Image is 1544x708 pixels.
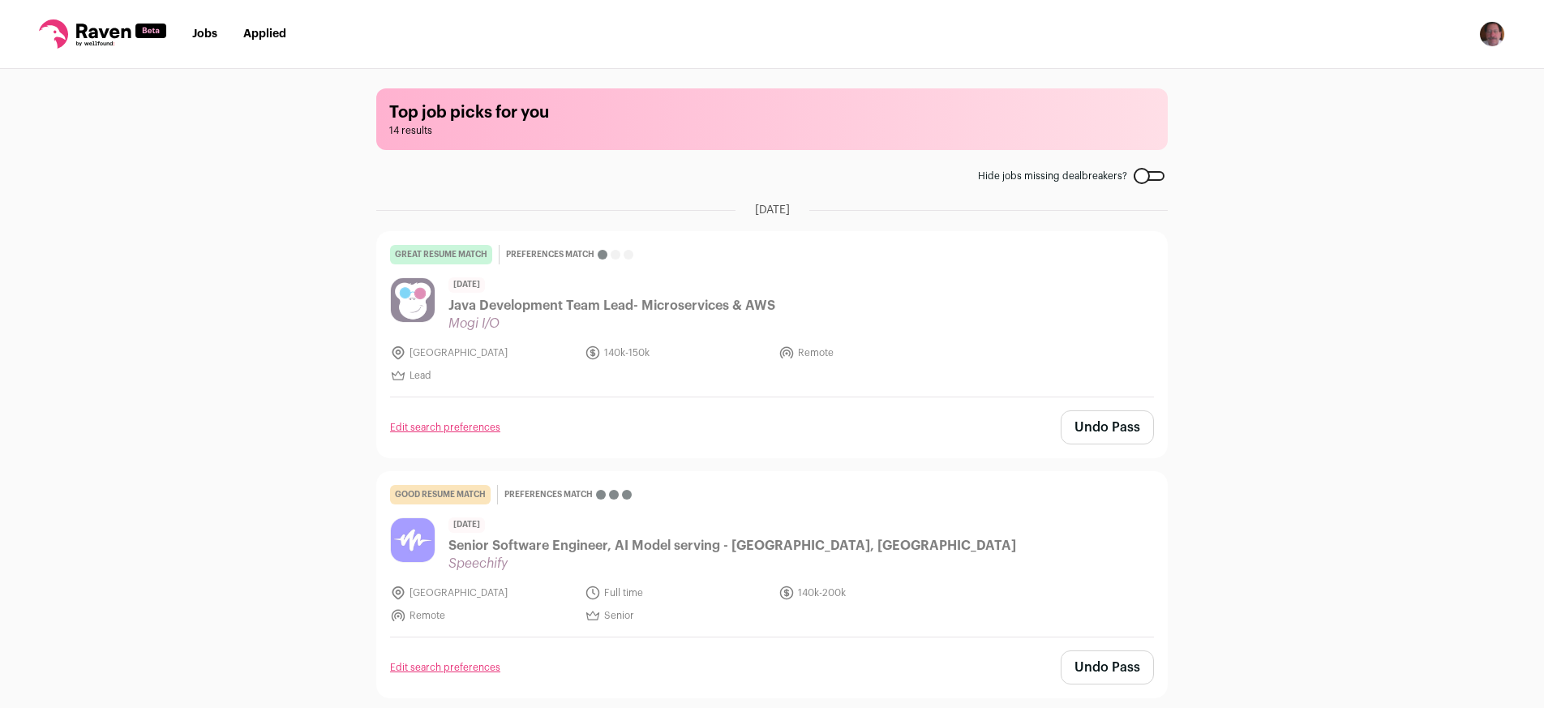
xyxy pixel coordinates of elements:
li: [GEOGRAPHIC_DATA] [390,345,575,361]
span: Senior Software Engineer, AI Model serving - [GEOGRAPHIC_DATA], [GEOGRAPHIC_DATA] [448,536,1016,556]
img: 14410719-medium_jpg [1479,21,1505,47]
a: Edit search preferences [390,421,500,434]
span: Hide jobs missing dealbreakers? [978,169,1127,182]
span: Speechify [448,556,1016,572]
button: Undo Pass [1061,410,1154,444]
button: Undo Pass [1061,650,1154,684]
span: Preferences match [504,487,593,503]
li: Remote [390,607,575,624]
li: 140k-150k [585,345,770,361]
span: Mogi I/O [448,315,775,332]
a: good resume match Preferences match [DATE] Senior Software Engineer, AI Model serving - [GEOGRAPH... [377,472,1167,637]
li: [GEOGRAPHIC_DATA] [390,585,575,601]
li: Remote [778,345,963,361]
a: Applied [243,28,286,40]
a: great resume match Preferences match [DATE] Java Development Team Lead- Microservices & AWS Mogi ... [377,232,1167,397]
h1: Top job picks for you [389,101,1155,124]
img: 59b05ed76c69f6ff723abab124283dfa738d80037756823f9fc9e3f42b66bce3.jpg [391,518,435,562]
span: [DATE] [448,517,485,533]
button: Open dropdown [1479,21,1505,47]
li: Senior [585,607,770,624]
span: [DATE] [755,202,790,218]
a: Jobs [192,28,217,40]
li: 140k-200k [778,585,963,601]
a: Edit search preferences [390,661,500,674]
div: good resume match [390,485,491,504]
span: Java Development Team Lead- Microservices & AWS [448,296,775,315]
span: Preferences match [506,247,594,263]
span: 14 results [389,124,1155,137]
li: Lead [390,367,575,384]
div: great resume match [390,245,492,264]
li: Full time [585,585,770,601]
img: 2c89d135e304df1eb56233b777483661895d12b486ad3478cd5471b5d295893f.png [391,278,435,322]
span: [DATE] [448,277,485,293]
